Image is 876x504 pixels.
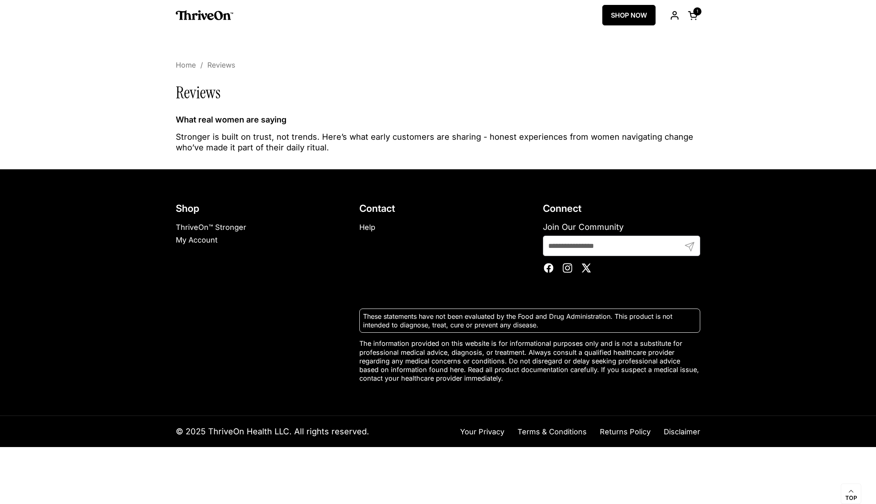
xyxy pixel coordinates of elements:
[176,132,700,153] p: Stronger is built on trust, not trends. Here’s what early customers are sharing - honest experien...
[680,236,700,270] button: Submit
[176,61,196,69] a: Home
[845,495,857,502] span: Top
[363,312,697,329] p: These statements have not been evaluated by the Food and Drug Administration. This product is not...
[176,61,196,70] span: Home
[176,115,286,125] strong: What real women are saying
[835,465,868,496] iframe: Gorgias live chat messenger
[517,427,587,436] a: Terms & Conditions
[359,223,375,232] a: Help
[176,223,246,232] a: ThriveOn™ Stronger
[207,61,235,69] span: Reviews
[543,222,700,232] label: Join Our Community
[460,427,504,436] a: Your Privacy
[176,236,218,244] a: My Account
[602,5,656,25] a: SHOP NOW
[664,427,700,436] a: Disclaimer
[176,61,245,69] nav: breadcrumbs
[176,202,333,215] h2: Shop
[543,236,700,256] input: Enter your email
[359,309,700,383] div: The information provided on this website is for informational purposes only and is not a substitu...
[543,202,700,215] h2: Connect
[176,84,700,102] h1: Reviews
[359,202,517,215] h2: Contact
[200,61,203,69] span: /
[176,426,369,437] span: © 2025 ThriveOn Health LLC. All rights reserved.
[600,427,651,436] a: Returns Policy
